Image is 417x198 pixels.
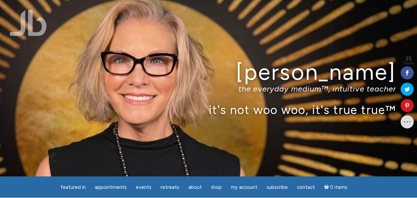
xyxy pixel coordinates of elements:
[91,181,130,194] a: Appointments
[21,60,396,84] h1: [PERSON_NAME]
[330,185,347,190] span: 0 items
[136,184,151,190] span: Events
[211,184,222,190] span: Shop
[403,62,414,65] span: Shares
[320,180,352,194] a: Cart0 items
[324,184,330,190] i: Cart
[297,184,315,190] span: Contact
[161,184,179,190] span: Retreats
[188,184,202,190] span: About
[263,181,292,194] a: Subscribe
[132,181,155,194] a: Events
[184,181,206,194] a: About
[227,181,261,194] a: My Account
[231,184,257,190] span: My Account
[403,56,414,62] span: 35
[21,84,396,93] p: the everyday medium™, intuitive teacher
[207,181,226,194] a: Shop
[61,184,86,190] span: featured in
[95,184,127,190] span: Appointments
[21,103,396,117] p: it's not woo woo, it's true true™
[293,181,319,194] a: Contact
[10,10,47,36] img: Jamie Butler. The Everyday Medium
[157,181,183,194] a: Retreats
[267,184,288,190] span: Subscribe
[57,181,90,194] a: featured in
